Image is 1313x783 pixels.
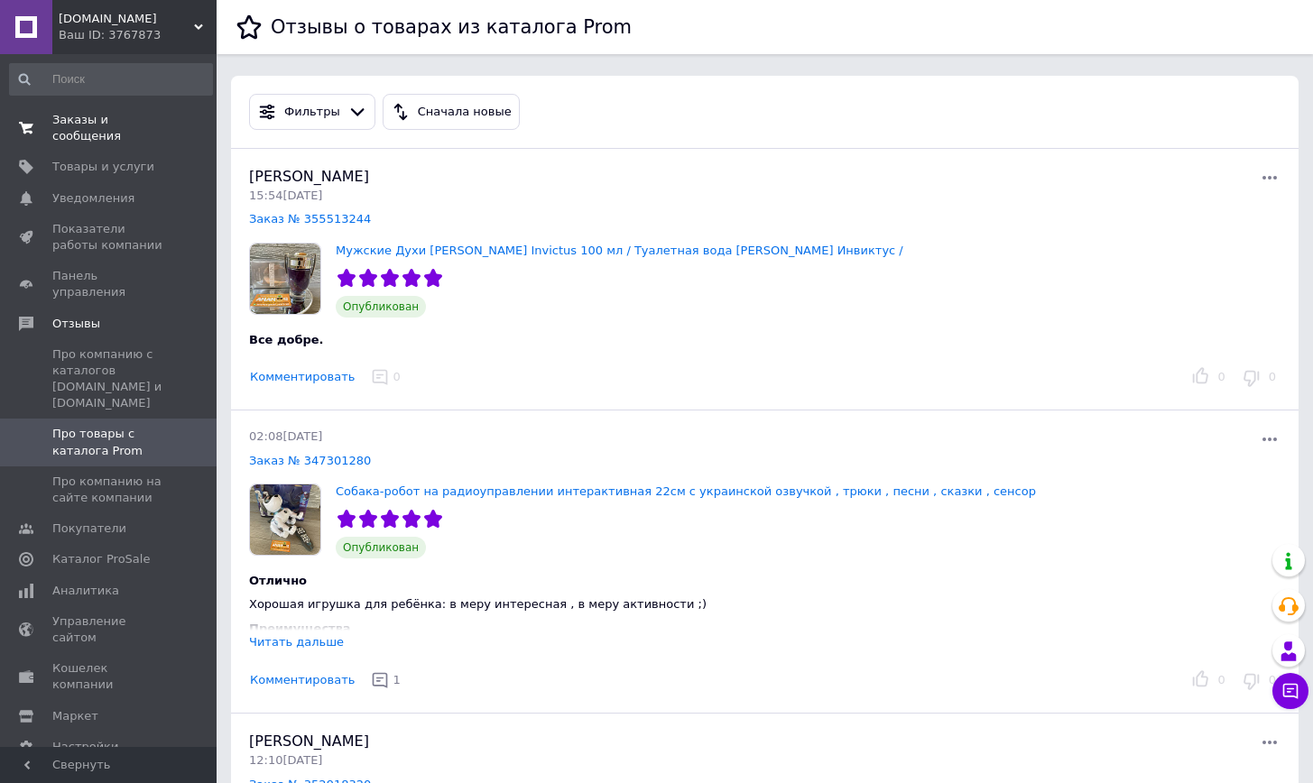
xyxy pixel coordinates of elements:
img: Мужские Духи Paco Rabanne Invictus 100 мл / Туалетная вода Пако Рабана Инвиктус / [250,244,320,314]
span: Каталог ProSale [52,551,150,567]
span: Заказы и сообщения [52,112,167,144]
a: Заказ № 347301280 [249,454,371,467]
span: Преимущества [249,622,351,635]
a: Мужские Духи [PERSON_NAME] Invictus 100 мл / Туалетная вода [PERSON_NAME] Инвиктус / [336,244,903,257]
span: Про компанию на сайте компании [52,474,167,506]
div: Ваш ID: 3767873 [59,27,217,43]
span: Покупатели [52,520,126,537]
span: 12:10[DATE] [249,753,322,767]
span: Настройки [52,739,118,755]
button: 1 [366,667,408,695]
input: Поиск [9,63,213,96]
span: Все добре. [249,333,324,346]
div: Читать дальше [249,635,344,649]
span: Показатели работы компании [52,221,167,253]
span: Опубликован [336,537,426,558]
span: Кошелек компании [52,660,167,693]
div: Фильтры [281,103,344,122]
span: Товары и услуги [52,159,154,175]
span: 15:54[DATE] [249,189,322,202]
button: Фильтры [249,94,375,130]
h1: Отзывы о товарах из каталога Prom [271,16,632,38]
a: Заказ № 355513244 [249,212,371,226]
span: Про компанию с каталогов [DOMAIN_NAME] и [DOMAIN_NAME] [52,346,167,412]
span: ananas-good.prom.ua [59,11,194,27]
span: Маркет [52,708,98,724]
span: [PERSON_NAME] [249,168,369,185]
img: Собака-робот на радиоуправлении интерактивная 22см с украинской озвучкой , трюки , песни , сказки... [250,484,320,555]
span: Уведомления [52,190,134,207]
span: 02:08[DATE] [249,429,322,443]
span: Про товары с каталога Prom [52,426,167,458]
span: Опубликован [336,296,426,318]
span: Управление сайтом [52,613,167,646]
button: Комментировать [249,368,356,387]
span: Панель управления [52,268,167,300]
button: Чат с покупателем [1272,673,1308,709]
span: [PERSON_NAME] [249,732,369,750]
span: 1 [393,673,400,686]
button: Комментировать [249,671,356,690]
span: Отлично [249,574,307,587]
span: Отзывы [52,316,100,332]
span: Хорошая игрушка для ребёнка: в меру интересная , в меру активности ;) [249,597,707,611]
a: Собака-робот на радиоуправлении интерактивная 22см с украинской озвучкой , трюки , песни , сказки... [336,484,1036,498]
span: Аналитика [52,583,119,599]
button: Сначала новые [383,94,520,130]
div: Сначала новые [414,103,515,122]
